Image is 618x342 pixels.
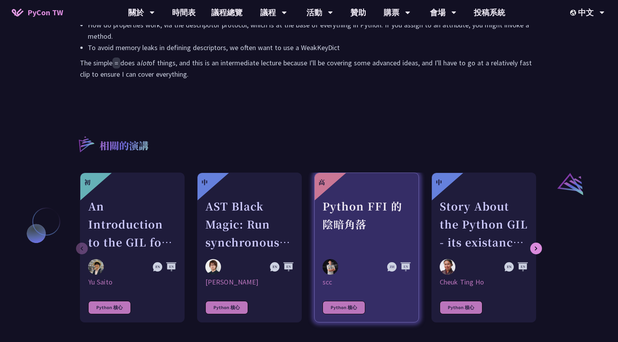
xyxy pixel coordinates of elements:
div: 高 [319,178,325,187]
a: 中 AST Black Magic: Run synchronous Python code on asynchronous Pyodide Yuichiro Tachibana [PERSON... [197,173,302,322]
div: Python 核心 [323,301,365,314]
div: Story About the Python GIL - its existance and the lack there of [440,197,528,251]
div: Python 核心 [88,301,131,314]
li: How do properties work, via the descripotor protocol, which is at the base of everything in Pytho... [88,19,538,42]
img: Home icon of PyCon TW 2025 [12,9,24,16]
img: r3.8d01567.svg [67,125,105,163]
div: An Introduction to the GIL for Python Beginners: Disabling It in Python 3.13 and Leveraging Concu... [88,197,176,251]
div: 中 [201,178,208,187]
code: = [112,58,120,68]
a: PyCon TW [4,3,71,22]
em: lot [140,58,149,67]
p: The simple does a of things, and this is an intermediate lecture because I'll be covering some ad... [80,57,538,80]
a: 中 Story About the Python GIL - its existance and the lack there of Cheuk Ting Ho Cheuk Ting Ho Py... [431,173,536,322]
div: Python 核心 [205,301,248,314]
div: [PERSON_NAME] [205,277,294,287]
div: 初 [84,178,91,187]
img: Yuichiro Tachibana [205,259,221,275]
div: 中 [436,178,442,187]
span: PyCon TW [27,7,63,18]
div: Python FFI 的陰暗角落 [323,197,411,251]
li: To avoid memory leaks in defining descriptors, we often want to use a WeakKeyDict [88,42,538,53]
div: Cheuk Ting Ho [440,277,528,287]
img: scc [323,259,338,275]
img: Locale Icon [570,10,578,16]
a: 初 An Introduction to the GIL for Python Beginners: Disabling It in Python 3.13 and Leveraging Con... [80,173,185,322]
img: Yu Saito [88,259,104,275]
div: scc [323,277,411,287]
img: Cheuk Ting Ho [440,259,455,275]
p: 相關的演講 [100,139,149,154]
div: Python 核心 [440,301,482,314]
div: AST Black Magic: Run synchronous Python code on asynchronous Pyodide [205,197,294,251]
a: 高 Python FFI 的陰暗角落 scc scc Python 核心 [314,173,419,322]
div: Yu Saito [88,277,176,287]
